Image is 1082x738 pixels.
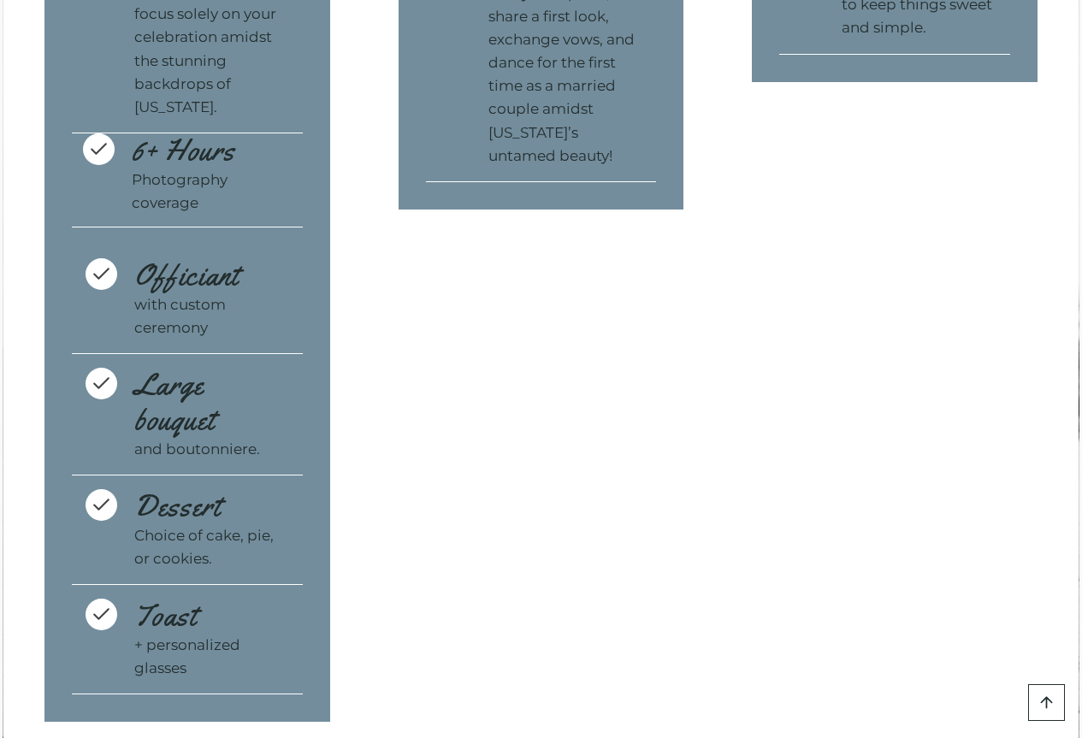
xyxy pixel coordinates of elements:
h3: Toast [134,599,289,634]
h3: Large bouquet [134,368,289,438]
a: Scroll to top [1028,684,1065,721]
p: + personalized glasses [134,634,289,680]
p: with custom ceremony [134,293,289,339]
h3: 6+ Hours [132,133,291,168]
p: Choice of cake, pie, or cookies. [134,524,289,570]
p: Photography coverage [132,168,291,215]
p: and boutonniere. [134,438,289,461]
h3: Officiant [134,258,289,293]
h3: Dessert [134,489,289,524]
